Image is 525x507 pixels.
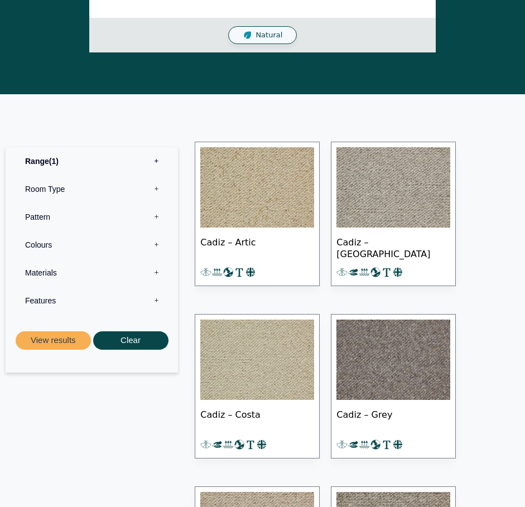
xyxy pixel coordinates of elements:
[16,331,91,350] button: View results
[336,400,450,439] span: Cadiz – Grey
[14,147,170,175] label: Range
[49,157,59,166] span: 1
[195,314,320,458] a: Cadiz – Costa
[195,142,320,286] a: Cadiz – Artic
[336,228,450,267] span: Cadiz – [GEOGRAPHIC_DATA]
[14,287,170,315] label: Features
[256,31,282,40] span: Natural
[93,331,168,350] button: Clear
[331,142,456,286] a: Cadiz – [GEOGRAPHIC_DATA]
[336,147,450,228] img: Cadiz-Cathedral
[200,228,314,267] span: Cadiz – Artic
[336,320,450,400] img: Cadiz-Grey
[14,175,170,203] label: Room Type
[14,203,170,231] label: Pattern
[14,259,170,287] label: Materials
[200,400,314,439] span: Cadiz – Costa
[200,147,314,228] img: Cadiz - Artic
[331,314,456,458] a: Cadiz – Grey
[14,231,170,259] label: Colours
